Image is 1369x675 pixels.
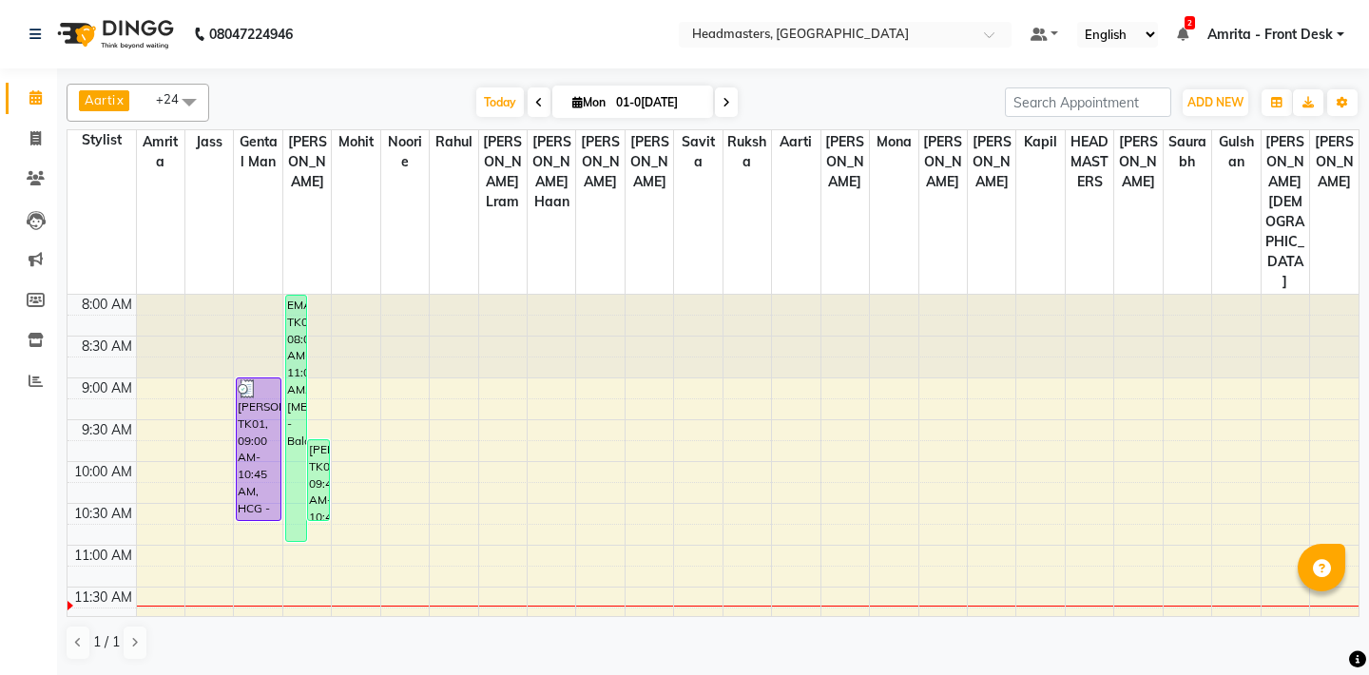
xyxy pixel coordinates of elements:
[48,8,179,61] img: logo
[1262,130,1309,294] span: [PERSON_NAME][DEMOGRAPHIC_DATA]
[209,8,293,61] b: 08047224946
[381,130,429,174] span: Noorie
[1310,130,1359,194] span: [PERSON_NAME]
[723,130,771,174] span: Ruksha
[156,91,193,106] span: +24
[1114,130,1162,194] span: [PERSON_NAME]
[1183,89,1248,116] button: ADD NEW
[67,130,136,150] div: Stylist
[308,440,329,520] div: [PERSON_NAME], TK03, 09:45 AM-10:45 AM, First Wash
[1016,130,1064,154] span: Kapil
[286,296,307,541] div: EMANPREET, TK02, 08:00 AM-11:00 AM, [MEDICAL_DATA] - Balayage
[1164,130,1211,174] span: Saurabh
[78,378,136,398] div: 9:00 AM
[610,88,705,117] input: 2025-09-01
[332,130,379,154] span: Mohit
[70,504,136,524] div: 10:30 AM
[137,130,184,174] span: Amrita
[85,92,115,107] span: Aarti
[1005,87,1171,117] input: Search Appointment
[1212,130,1260,174] span: Gulshan
[821,130,869,194] span: [PERSON_NAME]
[78,420,136,440] div: 9:30 AM
[772,130,819,154] span: Aarti
[1066,130,1113,194] span: HEADMASTERS
[1289,599,1350,656] iframe: chat widget
[1185,16,1195,29] span: 2
[568,95,610,109] span: Mon
[234,130,281,174] span: Gental Man
[479,130,527,214] span: [PERSON_NAME]lram
[78,295,136,315] div: 8:00 AM
[476,87,524,117] span: Today
[1207,25,1333,45] span: Amrita - Front Desk
[1177,26,1188,43] a: 2
[78,337,136,357] div: 8:30 AM
[870,130,917,154] span: Mona
[430,130,477,154] span: Rahul
[115,92,124,107] a: x
[576,130,624,194] span: [PERSON_NAME]
[528,130,575,214] span: [PERSON_NAME]haan
[70,546,136,566] div: 11:00 AM
[1187,95,1244,109] span: ADD NEW
[70,462,136,482] div: 10:00 AM
[93,632,120,652] span: 1 / 1
[70,588,136,607] div: 11:30 AM
[283,130,331,194] span: [PERSON_NAME]
[237,378,280,520] div: [PERSON_NAME], TK01, 09:00 AM-10:45 AM, HCG - Hair Cut by Senior Hair Stylist,BR[PERSON_NAME]eard
[674,130,722,174] span: Savita
[626,130,673,194] span: [PERSON_NAME]
[185,130,233,154] span: Jass
[968,130,1015,194] span: [PERSON_NAME]
[919,130,967,194] span: [PERSON_NAME]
